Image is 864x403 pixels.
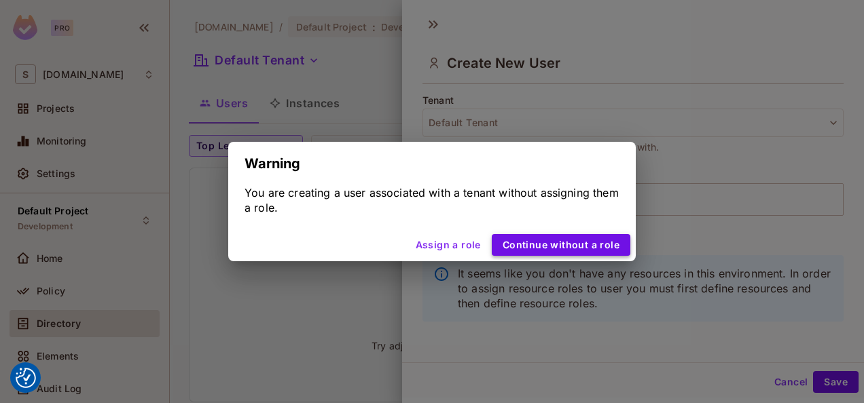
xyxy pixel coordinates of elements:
h2: Warning [228,142,636,185]
button: Assign a role [410,234,486,256]
button: Continue without a role [492,234,630,256]
div: You are creating a user associated with a tenant without assigning them a role. [245,185,619,215]
img: Revisit consent button [16,368,36,388]
button: Consent Preferences [16,368,36,388]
